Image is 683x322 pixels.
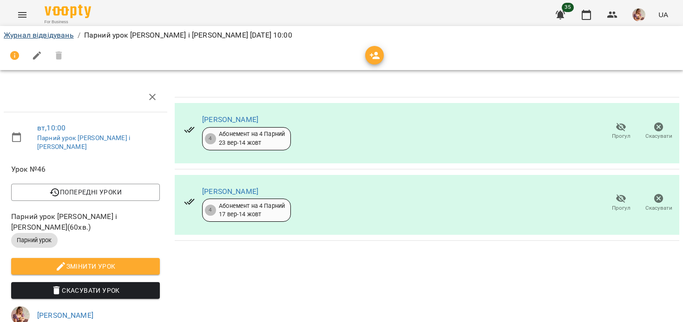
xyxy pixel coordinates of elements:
[37,311,93,320] a: [PERSON_NAME]
[202,115,258,124] a: [PERSON_NAME]
[640,118,677,144] button: Скасувати
[612,204,630,212] span: Прогул
[11,184,160,200] button: Попередні уроки
[19,285,152,296] span: Скасувати Урок
[202,187,258,196] a: [PERSON_NAME]
[11,211,160,233] span: Парний урок [PERSON_NAME] і [PERSON_NAME] ( 60 хв. )
[37,134,130,151] a: Парний урок [PERSON_NAME] і [PERSON_NAME]
[19,261,152,272] span: Змінити урок
[11,4,33,26] button: Menu
[602,118,640,144] button: Прогул
[640,190,677,216] button: Скасувати
[205,205,216,216] div: 4
[645,204,672,212] span: Скасувати
[602,190,640,216] button: Прогул
[84,30,292,41] p: Парний урок [PERSON_NAME] і [PERSON_NAME] [DATE] 10:00
[45,19,91,25] span: For Business
[632,8,645,21] img: 598c81dcb499f295e991862bd3015a7d.JPG
[4,30,679,41] nav: breadcrumb
[562,3,574,12] span: 35
[11,282,160,299] button: Скасувати Урок
[219,202,285,219] div: Абонемент на 4 Парний 17 вер - 14 жовт
[37,123,66,132] a: вт , 10:00
[19,187,152,198] span: Попередні уроки
[78,30,80,41] li: /
[45,5,91,18] img: Voopty Logo
[4,31,74,39] a: Журнал відвідувань
[655,6,672,23] button: UA
[11,164,160,175] span: Урок №46
[658,10,668,19] span: UA
[11,258,160,275] button: Змінити урок
[219,130,285,147] div: Абонемент на 4 Парний 23 вер - 14 жовт
[645,132,672,140] span: Скасувати
[205,133,216,144] div: 4
[11,236,58,245] span: Парний урок
[612,132,630,140] span: Прогул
